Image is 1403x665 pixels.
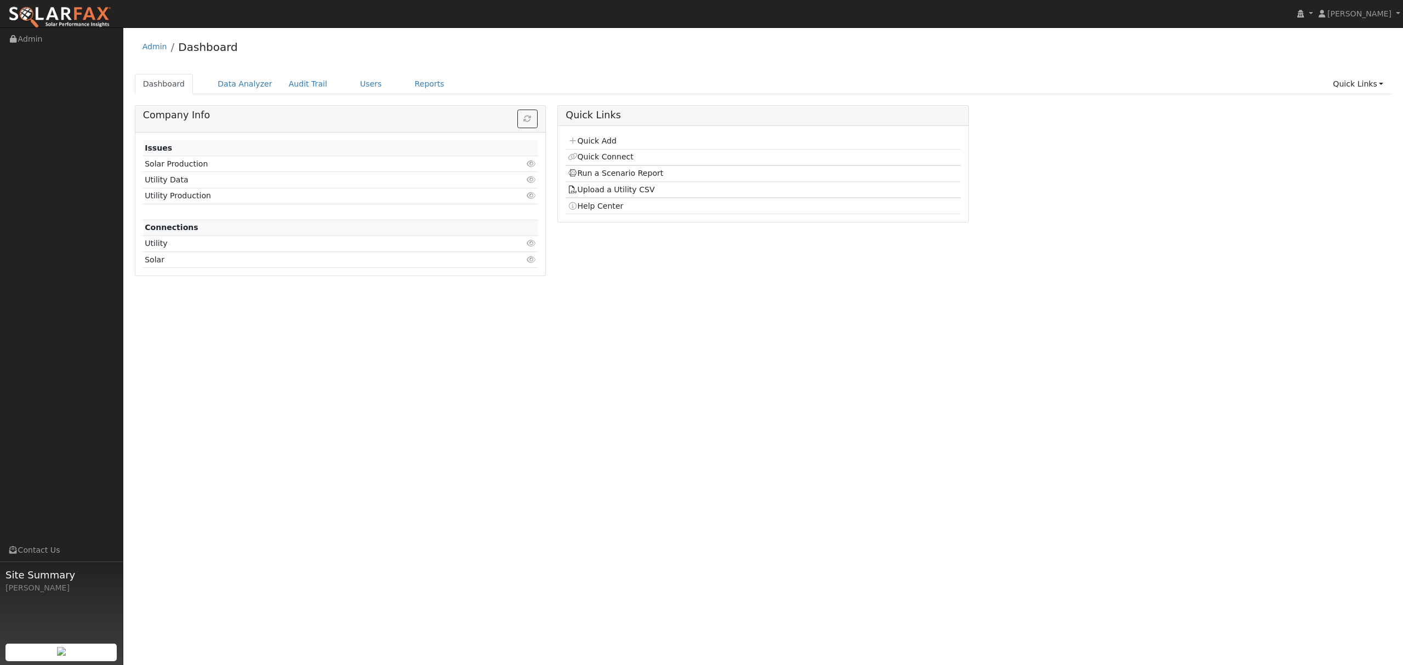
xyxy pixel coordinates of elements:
i: Click to view [526,256,536,263]
img: retrieve [57,647,66,656]
a: Upload a Utility CSV [568,185,655,194]
i: Click to view [526,192,536,199]
a: Dashboard [135,74,193,94]
td: Utility Data [143,172,474,188]
a: Data Analyzer [209,74,281,94]
span: Site Summary [5,567,117,582]
strong: Connections [145,223,198,232]
td: Solar Production [143,156,474,172]
div: [PERSON_NAME] [5,582,117,594]
img: SolarFax [8,6,111,29]
a: Audit Trail [281,74,335,94]
i: Click to view [526,160,536,168]
h5: Quick Links [566,110,960,121]
td: Utility Production [143,188,474,204]
a: Reports [407,74,453,94]
i: Click to view [526,239,536,247]
td: Utility [143,236,474,251]
a: Admin [142,42,167,51]
span: [PERSON_NAME] [1327,9,1391,18]
a: Users [352,74,390,94]
a: Run a Scenario Report [568,169,664,177]
h5: Company Info [143,110,538,121]
strong: Issues [145,144,172,152]
a: Dashboard [178,41,238,54]
a: Quick Connect [568,152,634,161]
a: Quick Add [568,136,617,145]
a: Quick Links [1325,74,1391,94]
i: Click to view [526,176,536,184]
td: Solar [143,252,474,268]
a: Help Center [568,202,624,210]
